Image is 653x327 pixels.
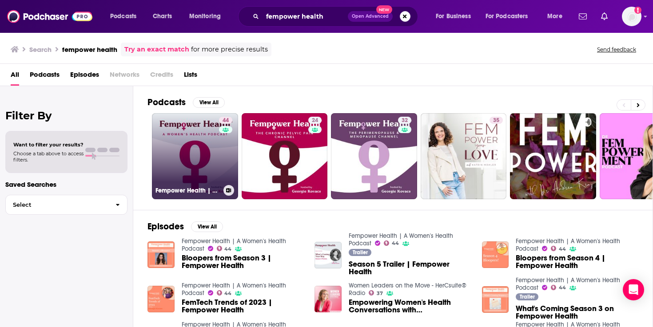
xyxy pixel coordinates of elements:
h3: Fempower Health | A Women's Health Podcast [155,187,220,194]
span: Want to filter your results? [13,142,84,148]
img: Bloopers from Season 3 | Fempower Health [147,241,175,268]
span: for more precise results [191,44,268,55]
img: What's Coming Season 3 on Fempower Health [482,286,509,313]
button: open menu [183,9,232,24]
span: 44 [224,292,231,295]
a: Lists [184,67,197,86]
span: Logged in as DoraMarie4 [622,7,641,26]
p: Saved Searches [5,180,127,189]
a: Fempower Health | A Women's Health Podcast [349,232,453,247]
a: PodcastsView All [147,97,225,108]
span: 44 [224,247,231,251]
img: Empowering Women's Health Conversations with Georgie Kovacs, Founder and CEO, Fempower Health [315,286,342,313]
span: Empowering Women's Health Conversations with [PERSON_NAME], Founder and CEO, Fempower Health [349,299,471,314]
a: FemTech Trends of 2023 | Fempower Health [182,299,304,314]
span: Networks [110,67,139,86]
span: 44 [559,247,566,251]
span: Episodes [70,67,99,86]
span: 37 [377,292,383,295]
span: 44 [559,286,566,290]
a: Show notifications dropdown [597,9,611,24]
span: New [376,5,392,14]
span: For Business [436,10,471,23]
a: Try an exact match [124,44,189,55]
div: Open Intercom Messenger [623,279,644,300]
span: Podcasts [110,10,136,23]
span: 24 [312,116,318,125]
a: 44 [384,240,399,246]
svg: Add a profile image [634,7,641,14]
a: 44 [217,246,232,251]
a: Women Leaders on the Move - HerCsuite® Radio [349,282,466,297]
span: Trailer [353,250,368,255]
button: View All [193,97,225,108]
a: 24 [242,113,328,199]
span: Select [6,202,108,208]
a: EpisodesView All [147,221,223,232]
a: 37 [369,290,383,295]
button: Show profile menu [622,7,641,26]
button: Send feedback [594,46,639,53]
span: For Podcasters [486,10,528,23]
a: Charts [147,9,177,24]
span: 44 [392,241,399,245]
a: 44 [217,290,232,295]
img: User Profile [622,7,641,26]
a: Fempower Health | A Women's Health Podcast [182,237,286,252]
a: Bloopers from Season 4 | Fempower Health [516,254,638,269]
span: Trailer [520,294,535,299]
span: 32 [402,116,408,125]
a: 44 [219,117,232,124]
a: Bloopers from Season 3 | Fempower Health [182,254,304,269]
a: Podchaser - Follow, Share and Rate Podcasts [7,8,92,25]
a: What's Coming Season 3 on Fempower Health [516,305,638,320]
span: Open Advanced [352,14,389,19]
a: 35 [421,113,507,199]
a: Empowering Women's Health Conversations with Georgie Kovacs, Founder and CEO, Fempower Health [349,299,471,314]
button: open menu [480,9,541,24]
button: Select [5,195,127,215]
h2: Podcasts [147,97,186,108]
h3: fempower health [62,45,117,54]
button: open menu [541,9,573,24]
h3: Search [29,45,52,54]
h2: Episodes [147,221,184,232]
img: Bloopers from Season 4 | Fempower Health [482,241,509,268]
span: 35 [493,116,499,125]
a: Fempower Health | A Women's Health Podcast [182,282,286,297]
a: Podcasts [30,67,60,86]
a: Fempower Health | A Women's Health Podcast [516,237,620,252]
a: 35 [490,117,503,124]
a: 32 [398,117,411,124]
a: All [11,67,19,86]
span: More [547,10,562,23]
img: FemTech Trends of 2023 | Fempower Health [147,286,175,313]
span: 44 [223,116,229,125]
button: Open AdvancedNew [348,11,393,22]
a: 44Fempower Health | A Women's Health Podcast [152,113,238,199]
a: Show notifications dropdown [575,9,590,24]
span: Choose a tab above to access filters. [13,150,84,163]
a: Season 5 Trailer | Fempower Health [349,260,471,276]
img: Season 5 Trailer | Fempower Health [315,242,342,269]
a: 32 [331,113,417,199]
a: Fempower Health | A Women's Health Podcast [516,276,620,292]
button: open menu [104,9,148,24]
button: View All [191,221,223,232]
a: 44 [551,285,566,290]
span: Charts [153,10,172,23]
a: 44 [551,246,566,251]
h2: Filter By [5,109,127,122]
